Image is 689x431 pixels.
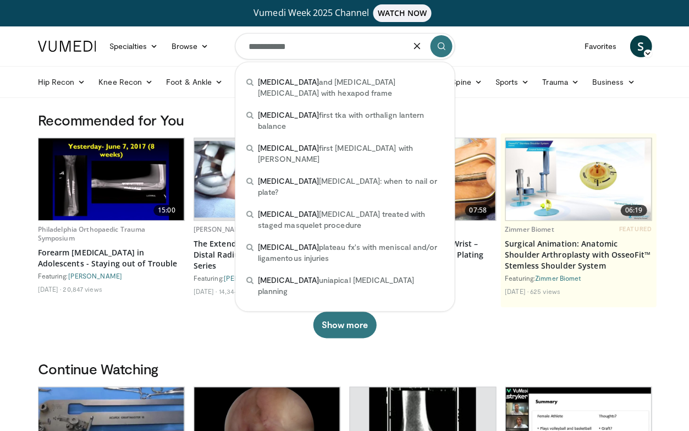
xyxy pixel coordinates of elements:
a: 06:19 [505,138,651,220]
a: Forearm [MEDICAL_DATA] in Adolescents - Staying out of Trouble [38,247,185,269]
span: [MEDICAL_DATA] [258,242,319,252]
span: 06:19 [620,205,647,216]
a: Surgical Animation: Anatomic Shoulder Arthroplasty with OsseoFit™ Stemless Shoulder System [505,238,652,271]
a: Spine [445,71,488,93]
h3: Continue Watching [38,360,652,378]
a: Browse [164,35,215,57]
a: 14:26 [194,138,340,220]
li: [DATE] [38,285,62,293]
span: [MEDICAL_DATA] [258,275,319,285]
a: Business [585,71,641,93]
a: [PERSON_NAME] [224,274,278,282]
span: [MEDICAL_DATA] [258,176,319,186]
a: Philadelphia Orthopaedic Trauma Symposium [38,225,146,243]
a: Foot & Ankle [159,71,229,93]
span: uniapical [MEDICAL_DATA] planning [258,275,443,297]
a: Zimmer Biomet [535,274,581,282]
a: Trauma [536,71,586,93]
a: Zimmer Biomet [505,225,554,234]
a: [PERSON_NAME] [68,272,122,280]
span: 07:58 [465,205,491,216]
span: 15:00 [153,205,180,216]
a: Favorites [577,35,623,57]
span: plateau fx's with meniscal and/or ligamentous injuries [258,242,443,264]
img: 2c6ec3c6-68ea-4c94-873f-422dc06e1622.620x360_q85_upscale.jpg [194,141,340,218]
h3: Recommended for You [38,111,652,129]
span: first [MEDICAL_DATA] with [PERSON_NAME] [258,143,443,165]
span: and [MEDICAL_DATA] [MEDICAL_DATA] with hexapod frame [258,77,443,99]
span: [MEDICAL_DATA] [258,143,319,152]
input: Search topics, interventions [235,33,455,59]
a: The Extended FCR Approach to the Distal Radius - Surgical Tips & Case Series [194,238,340,271]
span: [MEDICAL_DATA] treated with staged masquelet procedure [258,209,443,231]
span: FEATURED [619,225,651,233]
li: 625 views [530,287,560,296]
span: [MEDICAL_DATA]: when to nail or plate? [258,176,443,198]
img: 25619031-145e-4c60-a054-82f5ddb5a1ab.620x360_q85_upscale.jpg [38,138,184,220]
li: 20,847 views [63,285,102,293]
div: Featuring: , [194,274,340,282]
span: [MEDICAL_DATA] [258,110,319,119]
button: Show more [313,312,376,338]
img: 84e7f812-2061-4fff-86f6-cdff29f66ef4.620x360_q85_upscale.jpg [505,138,651,220]
a: Hip Recon [31,71,92,93]
span: [MEDICAL_DATA] [258,77,319,86]
li: [DATE] [505,287,528,296]
img: VuMedi Logo [38,41,96,52]
a: Knee Recon [92,71,159,93]
span: [MEDICAL_DATA] [258,209,319,219]
a: [PERSON_NAME] [194,225,247,234]
span: first tka with orthalign lantern balance [258,110,443,132]
a: Specialties [103,35,165,57]
div: Featuring: [38,271,185,280]
a: 15:00 [38,138,184,220]
a: Sports [488,71,536,93]
a: Vumedi Week 2025 ChannelWATCH NOW [40,4,650,22]
li: [DATE] [194,287,217,296]
a: S [630,35,652,57]
div: Featuring: [505,274,652,282]
span: WATCH NOW [373,4,431,22]
a: Hand & Wrist [229,71,300,93]
li: 14,344 views [218,287,257,296]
